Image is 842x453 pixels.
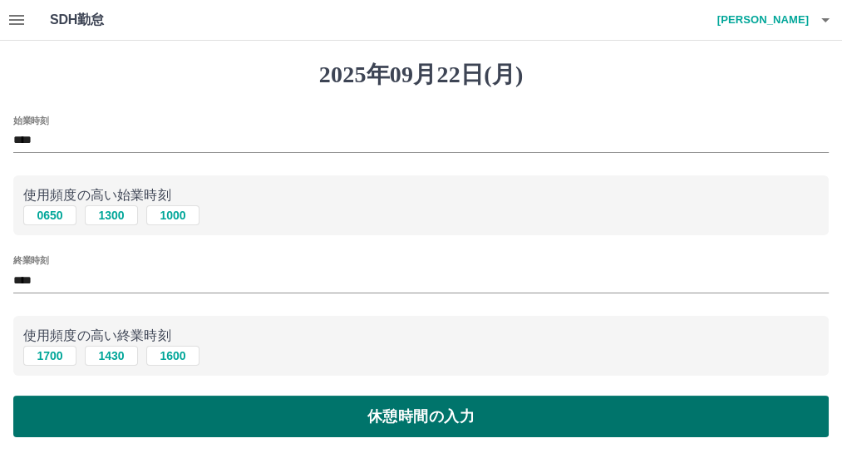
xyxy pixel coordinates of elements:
[13,61,829,89] h1: 2025年09月22日(月)
[13,254,48,267] label: 終業時刻
[23,346,76,366] button: 1700
[85,346,138,366] button: 1430
[13,114,48,126] label: 始業時刻
[23,205,76,225] button: 0650
[146,346,199,366] button: 1600
[85,205,138,225] button: 1300
[13,396,829,437] button: 休憩時間の入力
[23,185,819,205] p: 使用頻度の高い始業時刻
[146,205,199,225] button: 1000
[23,326,819,346] p: 使用頻度の高い終業時刻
